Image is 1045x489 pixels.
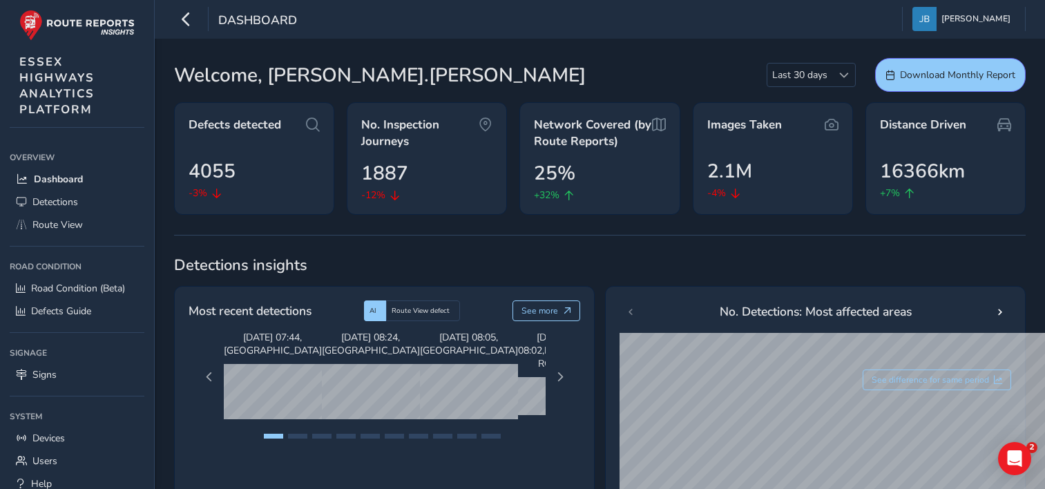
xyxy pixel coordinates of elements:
span: -12% [361,188,385,202]
img: rr logo [19,10,135,41]
span: Defects detected [189,117,281,133]
span: Route View [32,218,83,231]
div: Overview [10,147,144,168]
a: Signs [10,363,144,386]
button: Page 8 [433,434,452,439]
span: Network Covered (by Route Reports) [534,117,651,149]
span: 2 [1026,442,1037,453]
div: Route View defect [386,300,460,321]
span: 1887 [361,159,408,188]
button: Page 3 [312,434,332,439]
span: No. Inspection Journeys [361,117,479,149]
span: Detections [32,195,78,209]
a: Devices [10,427,144,450]
span: Detections insights [174,255,1026,276]
a: Detections [10,191,144,213]
img: diamond-layout [912,7,937,31]
span: Users [32,454,57,468]
button: Page 5 [361,434,380,439]
span: 25% [534,159,575,188]
div: AI [364,300,386,321]
span: [PERSON_NAME] [941,7,1010,31]
span: Route View defect [392,306,450,316]
button: Previous Page [200,367,219,387]
button: Download Monthly Report [875,58,1026,92]
span: [DATE] 08:24 , [GEOGRAPHIC_DATA] [322,331,420,357]
span: 4055 [189,157,236,186]
button: Page 6 [385,434,404,439]
a: Dashboard [10,168,144,191]
span: -3% [189,186,207,200]
span: -4% [707,186,726,200]
button: Page 4 [336,434,356,439]
button: Page 1 [264,434,283,439]
span: Images Taken [707,117,782,133]
span: +32% [534,188,559,202]
span: See difference for same period [872,374,989,385]
span: Last 30 days [767,64,832,86]
button: Page 10 [481,434,501,439]
button: Page 2 [288,434,307,439]
span: ESSEX HIGHWAYS ANALYTICS PLATFORM [19,54,95,117]
button: [PERSON_NAME] [912,7,1015,31]
span: Distance Driven [880,117,966,133]
span: [DATE] 08:05 , [GEOGRAPHIC_DATA] [420,331,518,357]
span: +7% [880,186,900,200]
span: 2.1M [707,157,752,186]
a: Route View [10,213,144,236]
span: AI [370,306,376,316]
span: [DATE] 07:44 , [GEOGRAPHIC_DATA] [224,331,322,357]
div: Road Condition [10,256,144,277]
button: Page 7 [409,434,428,439]
span: Dashboard [218,12,297,31]
span: Welcome, [PERSON_NAME].[PERSON_NAME] [174,61,586,90]
div: Open Intercom Messenger [998,442,1031,475]
button: See difference for same period [863,370,1012,390]
div: System [10,406,144,427]
span: Defects Guide [31,305,91,318]
span: [DATE] 08:02 , INGRAVE ROAD [518,331,586,370]
a: Road Condition (Beta) [10,277,144,300]
span: Devices [32,432,65,445]
a: Defects Guide [10,300,144,323]
span: No. Detections: Most affected areas [720,303,912,320]
span: Road Condition (Beta) [31,282,125,295]
span: Download Monthly Report [900,68,1015,81]
span: Dashboard [34,173,83,186]
span: Most recent detections [189,302,311,320]
a: Users [10,450,144,472]
span: Signs [32,368,57,381]
button: See more [512,300,581,321]
button: Next Page [550,367,570,387]
span: See more [521,305,558,316]
div: Signage [10,343,144,363]
button: Page 9 [457,434,477,439]
span: 16366km [880,157,965,186]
